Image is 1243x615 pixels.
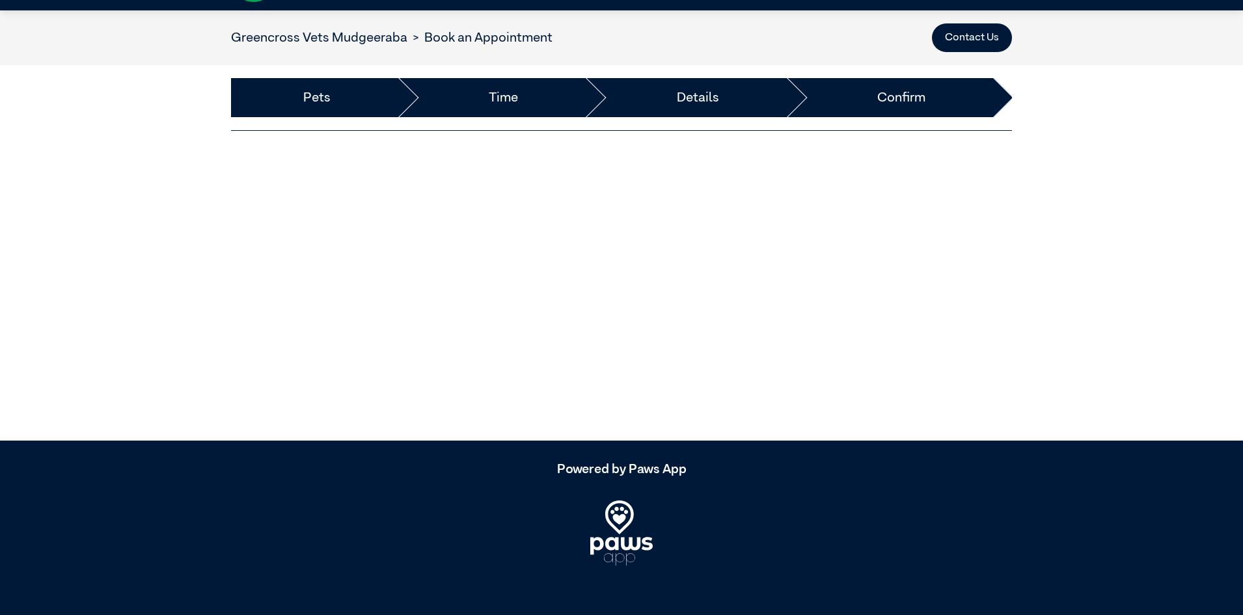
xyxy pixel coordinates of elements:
a: Details [677,88,719,107]
img: PawsApp [590,500,653,566]
a: Greencross Vets Mudgeeraba [231,31,407,44]
a: Time [489,88,518,107]
a: Pets [303,88,331,107]
nav: breadcrumb [231,28,553,48]
li: Book an Appointment [407,28,553,48]
button: Contact Us [932,23,1012,52]
a: Confirm [877,88,925,107]
h5: Powered by Paws App [231,461,1012,477]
